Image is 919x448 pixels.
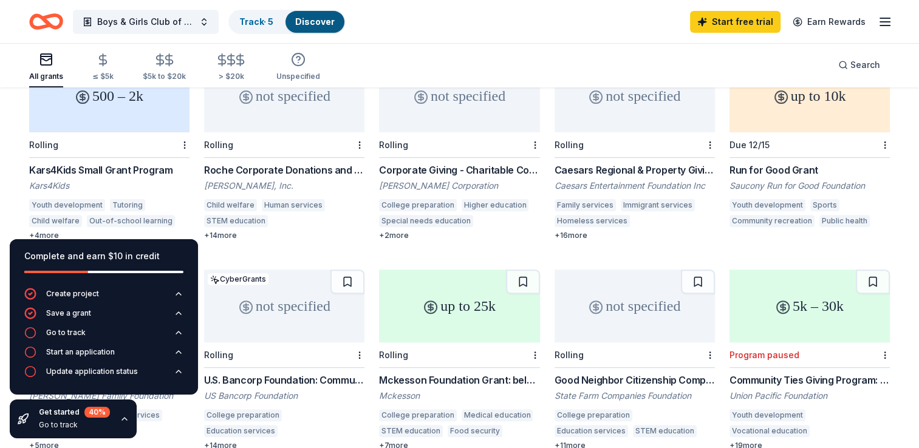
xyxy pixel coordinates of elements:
[555,270,715,342] div: not specified
[73,10,219,34] button: Boys & Girls Club of [GEOGRAPHIC_DATA]: Powerhour Program
[815,425,878,437] div: STEM education
[92,72,114,81] div: ≤ $5k
[379,409,457,421] div: College preparation
[24,288,183,307] button: Create project
[276,72,320,81] div: Unspecified
[46,367,138,376] div: Update application status
[379,59,539,240] a: not specifiedRollingCorporate Giving - Charitable Contributions[PERSON_NAME] CorporationCollege p...
[84,407,110,418] div: 40 %
[379,59,539,132] div: not specified
[46,308,91,318] div: Save a grant
[204,140,233,150] div: Rolling
[29,72,63,81] div: All grants
[478,215,528,227] div: Environment
[29,199,105,211] div: Youth development
[24,249,183,263] div: Complete and earn $10 in credit
[208,273,268,285] div: CyberGrants
[204,215,268,227] div: STEM education
[204,59,364,240] a: not specifiedRollingRoche Corporate Donations and Philanthropy (CDP)[PERSON_NAME], Inc.Child welf...
[555,215,630,227] div: Homeless services
[555,59,715,240] a: not specifiedRollingCaesars Regional & Property GivingCaesars Entertainment Foundation IncFamily ...
[24,365,183,385] button: Update application status
[555,373,715,387] div: Good Neighbor Citizenship Company Grants
[555,180,715,192] div: Caesars Entertainment Foundation Inc
[204,409,282,421] div: College preparation
[276,47,320,87] button: Unspecified
[379,215,473,227] div: Special needs education
[204,59,364,132] div: not specified
[819,215,870,227] div: Public health
[729,373,890,387] div: Community Ties Giving Program: Local Grants
[462,199,528,211] div: Higher education
[46,347,115,357] div: Start an application
[555,59,715,132] div: not specified
[87,215,175,227] div: Out-of-school learning
[828,53,890,77] button: Search
[555,390,715,402] div: State Farm Companies Foundation
[729,59,890,231] a: up to 10kDue 12/15Run for Good GrantSaucony Run for Good FoundationYouth developmentSportsCommuni...
[729,59,890,132] div: up to 10k
[24,346,183,365] button: Start an application
[46,289,99,299] div: Create project
[621,199,695,211] div: Immigrant services
[239,16,273,27] a: Track· 5
[379,140,408,150] div: Rolling
[24,327,183,346] button: Go to track
[204,163,364,177] div: Roche Corporate Donations and Philanthropy (CDP)
[204,180,364,192] div: [PERSON_NAME], Inc.
[29,59,190,240] a: 500 – 2kRollingKars4Kids Small Grant ProgramKars4KidsYouth developmentTutoringChild welfareOut-of...
[29,47,63,87] button: All grants
[143,48,186,87] button: $5k to $20k
[228,10,346,34] button: Track· 5Discover
[46,328,86,338] div: Go to track
[850,58,880,72] span: Search
[633,425,697,437] div: STEM education
[555,140,584,150] div: Rolling
[204,390,364,402] div: US Bancorp Foundation
[379,425,443,437] div: STEM education
[729,390,890,402] div: Union Pacific Foundation
[379,390,539,402] div: Mckesson
[24,307,183,327] button: Save a grant
[204,231,364,240] div: + 14 more
[729,140,770,150] div: Due 12/15
[92,48,114,87] button: ≤ $5k
[555,425,628,437] div: Education services
[29,163,190,177] div: Kars4Kids Small Grant Program
[690,11,781,33] a: Start free trial
[262,199,325,211] div: Human services
[379,199,457,211] div: College preparation
[729,163,890,177] div: Run for Good Grant
[729,180,890,192] div: Saucony Run for Good Foundation
[729,199,805,211] div: Youth development
[143,72,186,81] div: $5k to $20k
[379,350,408,360] div: Rolling
[379,163,539,177] div: Corporate Giving - Charitable Contributions
[448,425,502,437] div: Food security
[29,215,82,227] div: Child welfare
[39,407,110,418] div: Get started
[555,231,715,240] div: + 16 more
[555,163,715,177] div: Caesars Regional & Property Giving
[810,199,839,211] div: Sports
[204,350,233,360] div: Rolling
[729,215,815,227] div: Community recreation
[204,425,278,437] div: Education services
[785,11,873,33] a: Earn Rewards
[204,270,364,342] div: not specified
[379,180,539,192] div: [PERSON_NAME] Corporation
[39,420,110,430] div: Go to track
[379,373,539,387] div: Mckesson Foundation Grant: below $25,000
[379,270,539,342] div: up to 25k
[215,72,247,81] div: > $20k
[729,270,890,342] div: 5k – 30k
[555,350,584,360] div: Rolling
[110,199,145,211] div: Tutoring
[729,409,805,421] div: Youth development
[555,199,616,211] div: Family services
[29,59,190,132] div: 500 – 2k
[204,199,257,211] div: Child welfare
[729,350,799,360] div: Program paused
[729,425,810,437] div: Vocational education
[29,180,190,192] div: Kars4Kids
